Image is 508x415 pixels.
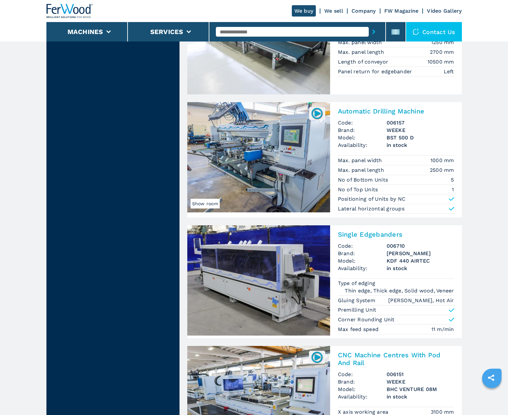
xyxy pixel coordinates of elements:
[387,119,454,126] h3: 006157
[338,385,387,393] span: Model:
[388,297,454,304] em: [PERSON_NAME], Hot Air
[427,58,454,65] em: 10500 mm
[187,102,330,212] img: Automatic Drilling Machine WEEKE BST 500 D
[338,393,387,400] span: Availability:
[338,242,387,250] span: Code:
[338,297,377,304] p: Gluing System
[338,257,387,265] span: Model:
[387,250,454,257] h3: [PERSON_NAME]
[338,49,386,56] p: Max. panel length
[427,8,462,14] a: Video Gallery
[191,199,220,208] span: Show room
[338,141,387,149] span: Availability:
[338,126,387,134] span: Brand:
[387,126,454,134] h3: WEEKE
[444,68,454,75] em: Left
[338,250,387,257] span: Brand:
[480,386,503,410] iframe: Chat
[452,186,454,193] em: 1
[387,257,454,265] h3: KDF 440 AIRTEC
[338,280,377,287] p: Type of edging
[387,371,454,378] h3: 006151
[187,102,462,218] a: Automatic Drilling Machine WEEKE BST 500 DShow room006157Automatic Drilling MachineCode:006157Bra...
[338,167,386,174] p: Max. panel length
[187,225,462,338] a: Single Edgebanders BRANDT KDF 440 AIRTECSingle EdgebandersCode:006710Brand:[PERSON_NAME]Model:KDF...
[46,4,93,18] img: Ferwood
[430,166,454,174] em: 2500 mm
[338,119,387,126] span: Code:
[311,107,323,120] img: 006157
[187,225,330,336] img: Single Edgebanders BRANDT KDF 440 AIRTEC
[338,134,387,141] span: Model:
[338,378,387,385] span: Brand:
[338,326,380,333] p: Max feed speed
[338,306,377,314] p: Premilling Unit
[384,8,419,14] a: FW Magazine
[406,22,462,41] div: Contact us
[338,196,406,203] p: Positioning of Units by NC
[413,29,419,35] img: Contact us
[338,58,390,65] p: Length of conveyor
[150,28,183,36] button: Services
[338,316,395,323] p: Corner Rounding Unit
[338,265,387,272] span: Availability:
[338,186,380,193] p: No of Top Units
[430,157,454,164] em: 1000 mm
[338,231,454,238] h2: Single Edgebanders
[387,134,454,141] h3: BST 500 D
[68,28,103,36] button: Machines
[387,141,454,149] span: in stock
[387,265,454,272] span: in stock
[338,107,454,115] h2: Automatic Drilling Machine
[338,371,387,378] span: Code:
[387,242,454,250] h3: 006710
[387,385,454,393] h3: BHC VENTURE 08M
[324,8,343,14] a: We sell
[338,157,384,164] p: Max. panel width
[338,351,454,367] h2: CNC Machine Centres With Pod And Rail
[292,5,316,17] a: We buy
[431,39,454,46] em: 1250 mm
[311,351,323,363] img: 006151
[338,205,404,212] p: Lateral horizontal groups
[369,24,379,39] button: submit-button
[338,39,384,46] p: Max. panel width
[338,176,390,184] p: No of Bottom Units
[430,48,454,56] em: 2700 mm
[483,370,499,386] a: sharethis
[338,68,414,75] p: Panel return for edgebander
[431,326,454,333] em: 11 m/min
[387,393,454,400] span: in stock
[352,8,376,14] a: Company
[451,176,454,184] em: 5
[345,287,454,294] em: Thin edge, Thick edge, Solid wood, Veneer
[387,378,454,385] h3: WEEKE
